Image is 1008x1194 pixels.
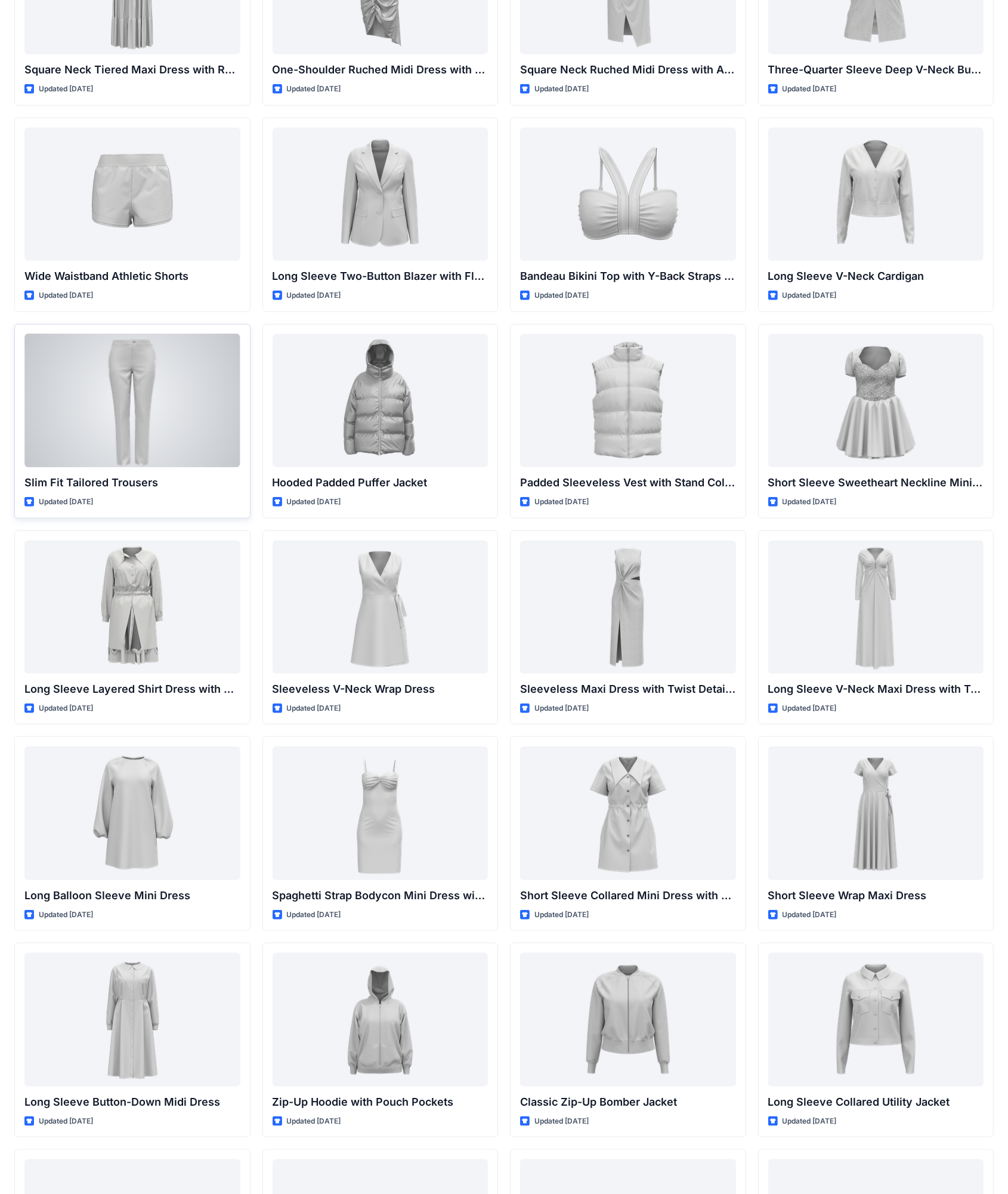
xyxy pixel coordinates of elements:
[534,289,589,302] p: Updated [DATE]
[273,541,488,674] a: Sleeveless V-Neck Wrap Dress
[520,541,736,674] a: Sleeveless Maxi Dress with Twist Detail and Slit
[783,83,837,95] p: Updated [DATE]
[39,1115,93,1128] p: Updated [DATE]
[273,128,488,261] a: Long Sleeve Two-Button Blazer with Flap Pockets
[287,289,341,302] p: Updated [DATE]
[520,746,736,880] a: Short Sleeve Collared Mini Dress with Drawstring Waist
[39,496,93,508] p: Updated [DATE]
[273,681,488,698] p: Sleeveless V-Neck Wrap Dress
[24,541,240,674] a: Long Sleeve Layered Shirt Dress with Drawstring Waist
[24,681,240,698] p: Long Sleeve Layered Shirt Dress with Drawstring Waist
[273,334,488,467] a: Hooded Padded Puffer Jacket
[273,474,488,491] p: Hooded Padded Puffer Jacket
[24,953,240,1086] a: Long Sleeve Button-Down Midi Dress
[783,496,837,508] p: Updated [DATE]
[273,887,488,904] p: Spaghetti Strap Bodycon Mini Dress with Bust Detail
[287,1115,341,1128] p: Updated [DATE]
[534,1115,589,1128] p: Updated [DATE]
[768,887,984,904] p: Short Sleeve Wrap Maxi Dress
[24,268,240,285] p: Wide Waistband Athletic Shorts
[39,289,93,302] p: Updated [DATE]
[768,1094,984,1110] p: Long Sleeve Collared Utility Jacket
[24,128,240,261] a: Wide Waistband Athletic Shorts
[534,83,589,95] p: Updated [DATE]
[783,702,837,715] p: Updated [DATE]
[24,474,240,491] p: Slim Fit Tailored Trousers
[24,334,240,467] a: Slim Fit Tailored Trousers
[783,289,837,302] p: Updated [DATE]
[520,268,736,285] p: Bandeau Bikini Top with Y-Back Straps and Stitch Detail
[520,128,736,261] a: Bandeau Bikini Top with Y-Back Straps and Stitch Detail
[273,61,488,78] p: One-Shoulder Ruched Midi Dress with Asymmetrical Hem
[768,541,984,674] a: Long Sleeve V-Neck Maxi Dress with Twisted Detail
[24,1094,240,1110] p: Long Sleeve Button-Down Midi Dress
[287,702,341,715] p: Updated [DATE]
[768,953,984,1086] a: Long Sleeve Collared Utility Jacket
[520,61,736,78] p: Square Neck Ruched Midi Dress with Asymmetrical Hem
[768,746,984,880] a: Short Sleeve Wrap Maxi Dress
[768,128,984,261] a: Long Sleeve V-Neck Cardigan
[24,61,240,78] p: Square Neck Tiered Maxi Dress with Ruffle Sleeves
[273,953,488,1086] a: Zip-Up Hoodie with Pouch Pockets
[273,268,488,285] p: Long Sleeve Two-Button Blazer with Flap Pockets
[520,1094,736,1110] p: Classic Zip-Up Bomber Jacket
[24,887,240,904] p: Long Balloon Sleeve Mini Dress
[768,268,984,285] p: Long Sleeve V-Neck Cardigan
[768,681,984,698] p: Long Sleeve V-Neck Maxi Dress with Twisted Detail
[287,496,341,508] p: Updated [DATE]
[534,909,589,921] p: Updated [DATE]
[520,887,736,904] p: Short Sleeve Collared Mini Dress with Drawstring Waist
[768,334,984,467] a: Short Sleeve Sweetheart Neckline Mini Dress with Textured Bodice
[273,1094,488,1110] p: Zip-Up Hoodie with Pouch Pockets
[534,496,589,508] p: Updated [DATE]
[534,702,589,715] p: Updated [DATE]
[39,702,93,715] p: Updated [DATE]
[520,953,736,1086] a: Classic Zip-Up Bomber Jacket
[24,746,240,880] a: Long Balloon Sleeve Mini Dress
[783,1115,837,1128] p: Updated [DATE]
[783,909,837,921] p: Updated [DATE]
[768,474,984,491] p: Short Sleeve Sweetheart Neckline Mini Dress with Textured Bodice
[520,334,736,467] a: Padded Sleeveless Vest with Stand Collar
[287,83,341,95] p: Updated [DATE]
[39,909,93,921] p: Updated [DATE]
[273,746,488,880] a: Spaghetti Strap Bodycon Mini Dress with Bust Detail
[520,474,736,491] p: Padded Sleeveless Vest with Stand Collar
[39,83,93,95] p: Updated [DATE]
[520,681,736,698] p: Sleeveless Maxi Dress with Twist Detail and Slit
[287,909,341,921] p: Updated [DATE]
[768,61,984,78] p: Three-Quarter Sleeve Deep V-Neck Button-Down Top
